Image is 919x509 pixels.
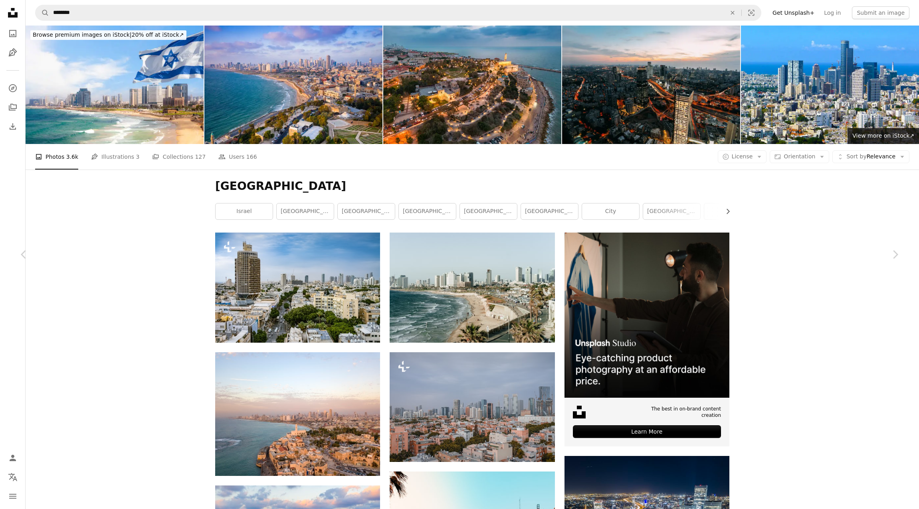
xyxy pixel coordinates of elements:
[741,26,919,144] img: Tel Aviv city skyline
[732,153,753,160] span: License
[848,128,919,144] a: View more on iStock↗
[582,203,639,219] a: city
[573,406,586,418] img: file-1631678316303-ed18b8b5cb9cimage
[338,203,395,219] a: [GEOGRAPHIC_DATA]
[562,26,740,144] img: Tel Aviv Israel downtown cityscape skyline skyscraper aerial view night
[721,203,729,219] button: scroll list to the right
[852,6,909,19] button: Submit an image
[832,150,909,163] button: Sort byRelevance
[204,26,382,144] img: High Angle View Of Buildings By Sea Against Sky
[390,284,555,291] a: people on seashore under gray sky during daytime
[871,216,919,293] a: Next
[216,203,273,219] a: israel
[390,233,555,342] img: people on seashore under gray sky during daytime
[26,26,204,144] img: Tel Aviv coastline with Israel Flag, Israel
[383,26,561,144] img: Aerial panoramic photo of the waterfront of Tel Aviv - Yafo at afternoon and dusk in summer
[5,488,21,504] button: Menu
[390,352,555,462] img: An aerial view of a developed and modern Tel Aviv City in Israel featuring a spectacular skyline ...
[718,150,767,163] button: License
[136,152,140,161] span: 3
[5,118,21,134] a: Download History
[91,144,139,170] a: Illustrations 3
[33,32,131,38] span: Browse premium images on iStock |
[33,32,184,38] span: 20% off at iStock ↗
[215,410,380,417] a: aerial view photography of city beside body of water
[5,45,21,61] a: Illustrations
[460,203,517,219] a: [GEOGRAPHIC_DATA]
[246,152,257,161] span: 166
[215,233,380,342] img: An urban aerial view of Tel Aviv City, Israel.
[5,469,21,485] button: Language
[5,99,21,115] a: Collections
[399,203,456,219] a: [GEOGRAPHIC_DATA]
[784,153,815,160] span: Orientation
[5,80,21,96] a: Explore
[521,203,578,219] a: [GEOGRAPHIC_DATA] skyline
[218,144,257,170] a: Users 166
[26,26,191,45] a: Browse premium images on iStock|20% off at iStock↗
[35,5,761,21] form: Find visuals sitewide
[5,26,21,41] a: Photos
[819,6,846,19] a: Log in
[852,132,914,139] span: View more on iStock ↗
[195,152,206,161] span: 127
[152,144,206,170] a: Collections 127
[390,403,555,410] a: An aerial view of a developed and modern Tel Aviv City in Israel featuring a spectacular skyline ...
[573,425,721,438] div: Learn More
[846,153,895,161] span: Relevance
[770,150,829,163] button: Orientation
[277,203,334,219] a: [GEOGRAPHIC_DATA]
[630,406,721,419] span: The best in on-brand content creation
[564,233,729,397] img: file-1715714098234-25b8b4e9d8faimage
[215,179,729,193] h1: [GEOGRAPHIC_DATA]
[36,5,49,20] button: Search Unsplash
[724,5,741,20] button: Clear
[215,284,380,291] a: An urban aerial view of Tel Aviv City, Israel.
[643,203,700,219] a: [GEOGRAPHIC_DATA] night
[704,203,761,219] a: jaffa
[768,6,819,19] a: Get Unsplash+
[5,450,21,466] a: Log in / Sign up
[742,5,761,20] button: Visual search
[215,352,380,476] img: aerial view photography of city beside body of water
[564,233,729,446] a: The best in on-brand content creationLearn More
[846,153,866,160] span: Sort by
